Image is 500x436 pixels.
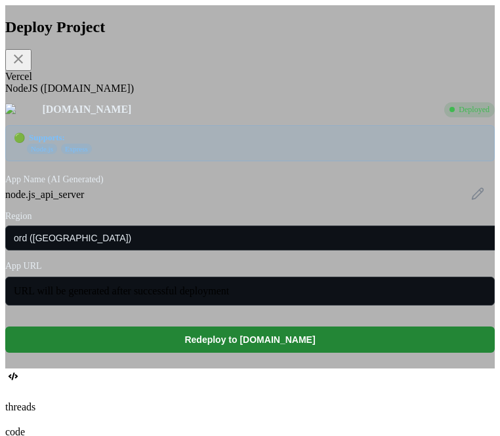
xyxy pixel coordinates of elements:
label: App URL [5,261,495,271]
label: App Name (AI Generated) [5,174,495,185]
strong: Supports: [29,132,65,143]
div: URL will be generated after successful deployment [5,277,495,306]
div: [DOMAIN_NAME] [42,104,436,115]
button: Edit project name [469,184,487,205]
div: node.js_api_server [5,189,495,201]
div: Deployed [444,102,495,117]
div: NodeJS ([DOMAIN_NAME]) [5,83,495,94]
span: Node.js [27,144,57,154]
img: logo [5,104,34,115]
span: 🟢 [14,132,25,144]
div: Vercel [5,71,495,83]
span: Express [61,144,92,154]
h2: Deploy Project [5,18,495,36]
label: threads [5,401,35,412]
button: Redeploy to [DOMAIN_NAME] [5,327,495,353]
label: Region [5,211,495,222]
